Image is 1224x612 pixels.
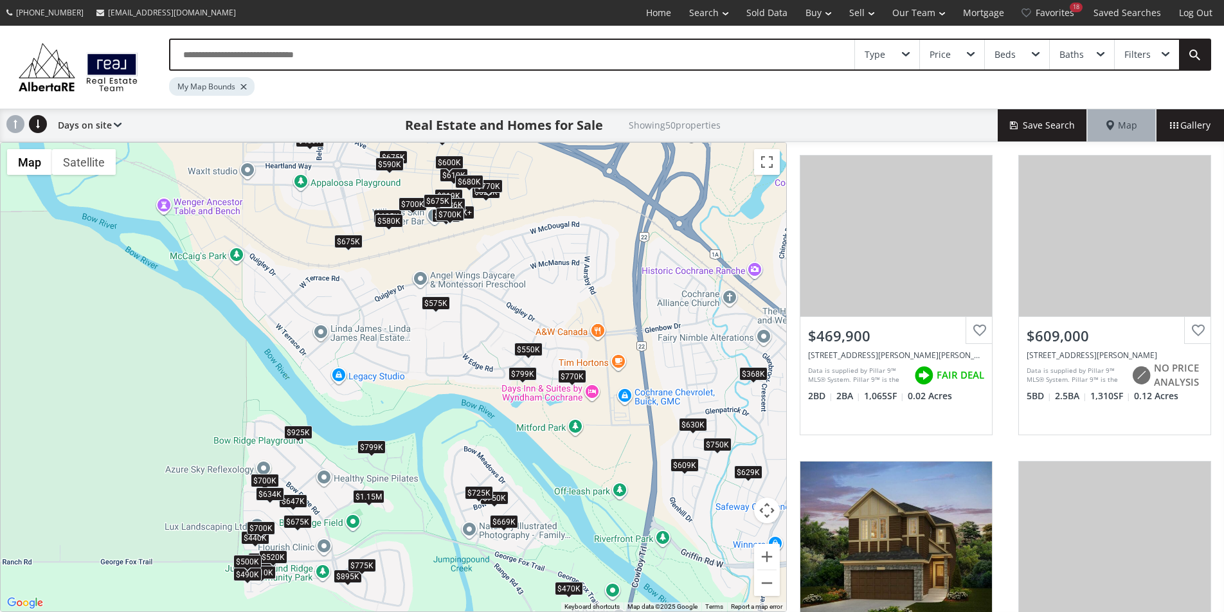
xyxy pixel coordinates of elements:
[426,130,459,143] div: $530K+
[754,149,780,175] button: Toggle fullscreen view
[357,440,386,454] div: $799K
[424,194,452,208] div: $675K
[703,438,732,451] div: $750K
[52,149,116,175] button: Show satellite imagery
[432,208,460,222] div: $750K
[169,77,255,96] div: My Map Bounds
[490,515,518,528] div: $669K
[629,120,721,130] h2: Showing 50 properties
[731,603,782,610] a: Report a map error
[259,550,287,564] div: $520K
[1134,390,1178,402] span: 0.12 Acres
[937,368,984,382] span: FAIR DEAL
[679,418,707,431] div: $630K
[435,188,463,202] div: $819K
[474,179,503,193] div: $770K
[1154,361,1203,389] span: NO PRICE ANALYSIS
[405,116,603,134] h1: Real Estate and Homes for Sale
[865,50,885,59] div: Type
[436,207,464,221] div: $700K
[4,595,46,611] img: Google
[911,363,937,388] img: rating icon
[836,390,861,402] span: 2 BA
[4,595,46,611] a: Open this area in Google Maps (opens a new window)
[108,7,236,18] span: [EMAIL_ADDRESS][DOMAIN_NAME]
[808,390,833,402] span: 2 BD
[734,465,762,478] div: $629K
[256,487,284,501] div: $634K
[283,515,312,528] div: $675K
[754,544,780,570] button: Zoom in
[1059,50,1084,59] div: Baths
[787,142,1005,448] a: $469,900[STREET_ADDRESS][PERSON_NAME][PERSON_NAME]Data is supplied by Pillar 9™ MLS® System. Pill...
[754,498,780,523] button: Map camera controls
[808,326,984,346] div: $469,900
[1106,119,1137,132] span: Map
[1170,119,1210,132] span: Gallery
[1027,366,1125,385] div: Data is supplied by Pillar 9™ MLS® System. Pillar 9™ is the owner of the copyright in its MLS® Sy...
[455,175,483,188] div: $680K
[1055,390,1087,402] span: 2.5 BA
[435,155,464,168] div: $600K
[375,157,404,170] div: $590K
[995,50,1016,59] div: Beds
[558,370,586,383] div: $770K
[564,602,620,611] button: Keyboard shortcuts
[16,7,84,18] span: [PHONE_NUMBER]
[399,197,427,211] div: $700K
[1027,350,1203,361] div: 11 Glenport Road, Cochrane, AB T4C1G8
[348,559,376,572] div: $775K
[1005,142,1224,448] a: $609,000[STREET_ADDRESS][PERSON_NAME]Data is supplied by Pillar 9™ MLS® System. Pillar 9™ is the ...
[627,603,697,610] span: Map data ©2025 Google
[509,367,537,381] div: $799K
[247,521,275,535] div: $700K
[248,565,276,579] div: $410K
[375,213,403,227] div: $580K
[864,390,905,402] span: 1,065 SF
[1124,50,1151,59] div: Filters
[705,603,723,610] a: Terms
[1088,109,1156,141] div: Map
[808,350,984,361] div: 77 George Fox Trail #107, Cochrane, AB T4C 0N1
[353,489,384,503] div: $1.15M
[465,486,493,500] div: $725K
[241,530,269,544] div: $440K
[233,555,262,568] div: $500K
[480,491,509,505] div: $750K
[334,570,362,583] div: $895K
[379,150,408,164] div: $675K
[279,494,307,507] div: $647K
[670,458,699,471] div: $609K
[13,40,143,94] img: Logo
[1090,390,1131,402] span: 1,310 SF
[1128,363,1154,388] img: rating icon
[998,109,1088,141] button: Save Search
[233,568,262,581] div: $490K
[51,109,122,141] div: Days on site
[7,149,52,175] button: Show street map
[930,50,951,59] div: Price
[334,235,363,248] div: $675K
[422,296,450,309] div: $575K
[1027,326,1203,346] div: $609,000
[90,1,242,24] a: [EMAIL_ADDRESS][DOMAIN_NAME]
[296,134,324,147] div: $459K
[251,474,279,487] div: $700K
[739,366,768,380] div: $368K
[1027,390,1052,402] span: 5 BD
[555,581,583,595] div: $470K
[808,366,908,385] div: Data is supplied by Pillar 9™ MLS® System. Pillar 9™ is the owner of the copyright in its MLS® Sy...
[514,343,543,356] div: $550K
[1070,3,1083,12] div: 18
[284,425,312,438] div: $925K
[908,390,952,402] span: 0.02 Acres
[373,210,402,223] div: $625K
[472,184,500,198] div: $620K
[1156,109,1224,141] div: Gallery
[754,570,780,596] button: Zoom out
[440,168,468,181] div: $610K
